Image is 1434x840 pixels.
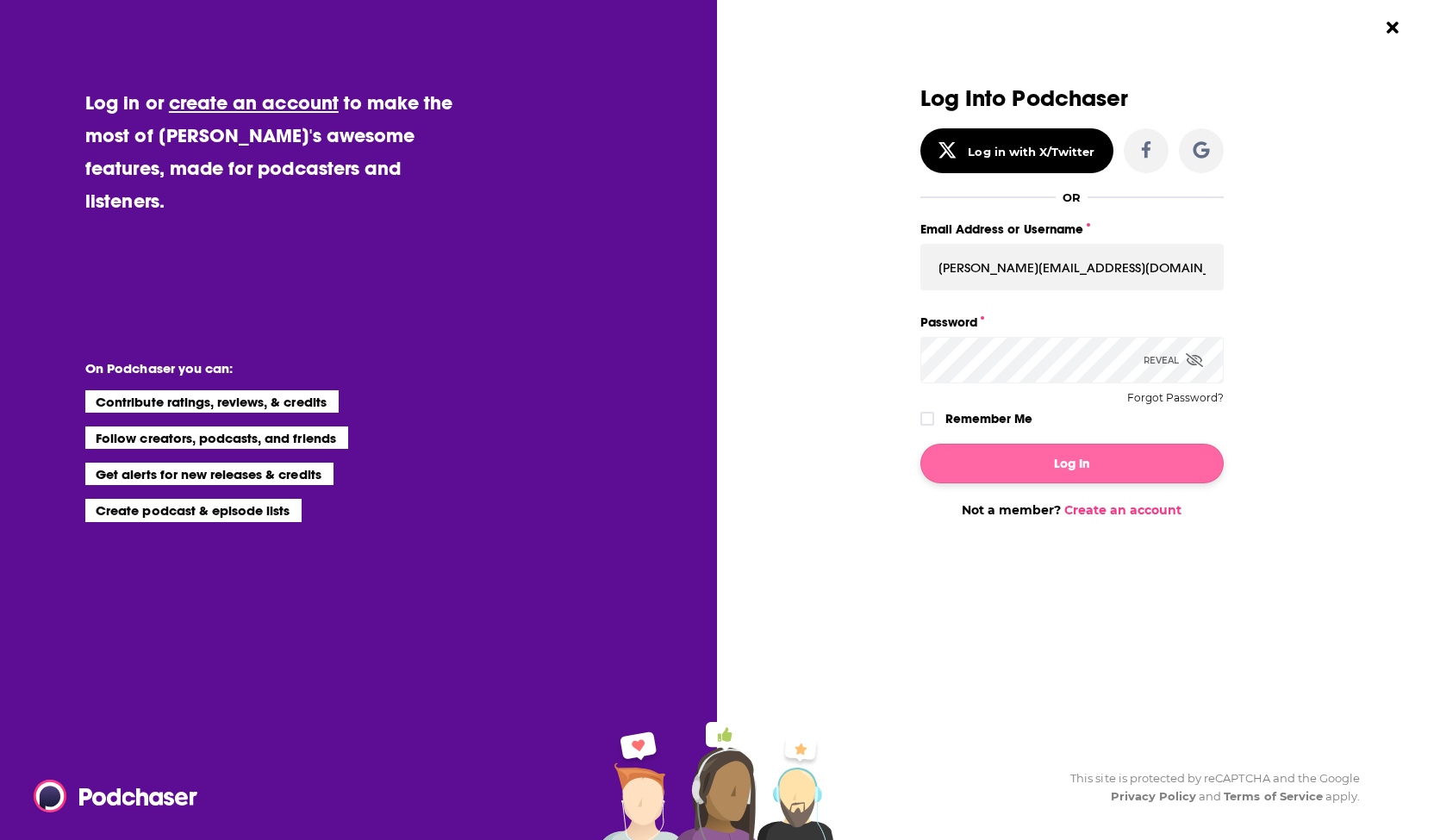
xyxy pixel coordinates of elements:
[920,86,1224,111] h3: Log Into Podchaser
[85,499,302,521] li: Create podcast & episode lists
[1127,392,1224,404] button: Forgot Password?
[1063,190,1081,204] div: OR
[920,218,1224,240] label: Email Address or Username
[85,463,333,485] li: Get alerts for new releases & credits
[1111,789,1197,803] a: Privacy Policy
[1064,502,1181,518] a: Create an account
[920,502,1224,518] div: Not a member?
[920,244,1224,290] input: Email Address or Username
[85,360,430,376] li: On Podchaser you can:
[34,780,185,812] a: Podchaser - Follow, Share and Rate Podcasts
[34,780,199,812] img: Podchaser - Follow, Share and Rate Podcasts
[920,444,1224,483] button: Log In
[1224,789,1323,803] a: Terms of Service
[920,128,1113,173] button: Log in with X/Twitter
[968,145,1094,159] div: Log in with X/Twitter
[920,311,1224,333] label: Password
[945,408,1032,430] label: Remember Me
[85,390,339,413] li: Contribute ratings, reviews, & credits
[1057,769,1360,806] div: This site is protected by reCAPTCHA and the Google and apply.
[1144,337,1203,383] div: Reveal
[85,426,348,449] li: Follow creators, podcasts, and friends
[1376,11,1409,44] button: Close Button
[169,90,339,115] a: create an account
